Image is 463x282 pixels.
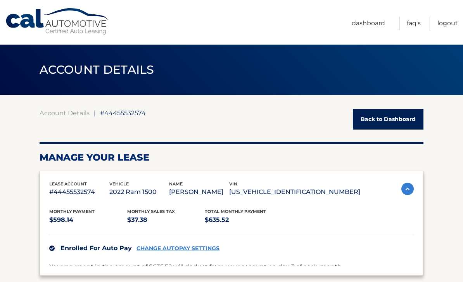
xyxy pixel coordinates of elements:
[136,245,219,252] a: CHANGE AUTOPAY SETTINGS
[229,181,237,187] span: vin
[353,109,423,130] a: Back to Dashboard
[205,209,266,214] span: Total Monthly Payment
[229,187,360,197] p: [US_VEHICLE_IDENTIFICATION_NUMBER]
[60,244,132,252] span: Enrolled For Auto Pay
[40,62,154,77] span: ACCOUNT DETAILS
[169,181,183,187] span: name
[5,8,110,35] a: Cal Automotive
[109,181,129,187] span: vehicle
[49,209,95,214] span: Monthly Payment
[401,183,414,195] img: accordion-active.svg
[49,261,343,272] p: Your payment in the amount of $635.52 will deduct from your account on day 3 of each month.
[49,187,109,197] p: #44455532574
[49,215,127,225] p: $598.14
[127,209,175,214] span: Monthly sales Tax
[407,17,421,30] a: FAQ's
[205,215,283,225] p: $635.52
[49,181,87,187] span: lease account
[40,109,90,117] a: Account Details
[49,246,55,251] img: check.svg
[127,215,205,225] p: $37.38
[437,17,458,30] a: Logout
[169,187,229,197] p: [PERSON_NAME]
[40,152,423,163] h2: Manage Your Lease
[94,109,96,117] span: |
[100,109,146,117] span: #44455532574
[352,17,385,30] a: Dashboard
[109,187,169,197] p: 2022 Ram 1500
